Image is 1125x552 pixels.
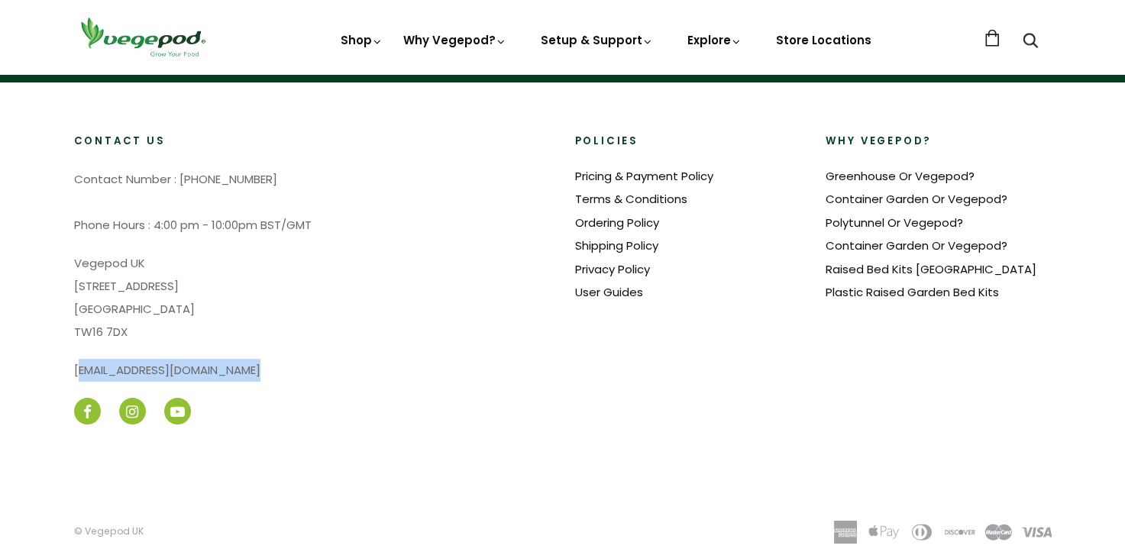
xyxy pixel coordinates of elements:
img: Vegepod [74,15,212,59]
a: Shop [341,32,383,48]
a: Explore [687,32,742,48]
a: Why Vegepod? [403,32,507,48]
a: Container Garden Or Vegepod? [826,191,1007,207]
a: Setup & Support [541,32,654,48]
a: Privacy Policy [575,261,650,277]
p: Vegepod UK [STREET_ADDRESS] [GEOGRAPHIC_DATA] TW16 7DX [74,252,551,344]
a: © Vegepod UK [74,525,144,538]
a: Polytunnel Or Vegepod? [826,215,963,231]
a: Shipping Policy [575,237,658,253]
a: Terms & Conditions [575,191,687,207]
h2: Why Vegepod? [826,134,1052,149]
a: Raised Bed Kits [GEOGRAPHIC_DATA] [826,261,1036,277]
a: Ordering Policy [575,215,659,231]
h2: Policies [575,134,801,149]
a: Search [1023,34,1038,50]
p: Contact Number : [PHONE_NUMBER] Phone Hours : 4:00 pm - 10:00pm BST/GMT [74,168,551,237]
a: Container Garden Or Vegepod? [826,237,1007,253]
a: Store Locations [776,32,871,48]
a: Pricing & Payment Policy [575,168,713,184]
a: [EMAIL_ADDRESS][DOMAIN_NAME] [74,362,260,378]
a: Plastic Raised Garden Bed Kits [826,284,999,300]
a: Greenhouse Or Vegepod? [826,168,975,184]
a: User Guides [575,284,643,300]
h2: Contact Us [74,134,551,149]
